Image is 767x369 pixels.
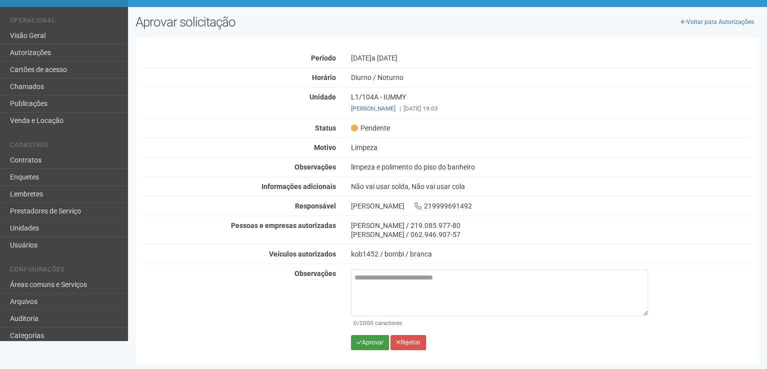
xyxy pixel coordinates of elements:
[10,17,120,27] li: Operacional
[343,92,759,113] div: L1/104A - IUMMY
[10,266,120,276] li: Configurações
[351,335,389,350] button: Aprovar
[10,141,120,152] li: Cadastros
[351,104,752,113] div: [DATE] 19:03
[351,105,395,112] a: [PERSON_NAME]
[312,73,336,81] strong: Horário
[371,54,397,62] span: a [DATE]
[351,221,752,230] div: [PERSON_NAME] / 219.085.977-80
[309,93,336,101] strong: Unidade
[343,53,759,62] div: [DATE]
[353,319,357,326] span: 0
[314,143,336,151] strong: Motivo
[343,182,759,191] div: Não vai usar solda, Não vai usar cola
[315,124,336,132] strong: Status
[295,202,336,210] strong: Responsável
[351,123,390,132] span: Pendente
[351,249,752,258] div: kob1452 / bombi / branca
[135,14,440,29] h2: Aprovar solicitação
[294,163,336,171] strong: Observações
[231,221,336,229] strong: Pessoas e empresas autorizadas
[390,335,426,350] button: Rejeitar
[353,318,645,327] div: /2000 caracteres
[351,230,752,239] div: [PERSON_NAME] / 062.946.907-57
[343,201,759,210] div: [PERSON_NAME] 219999691492
[311,54,336,62] strong: Período
[343,73,759,82] div: Diurno / Noturno
[343,143,759,152] div: Limpeza
[269,250,336,258] strong: Veículos autorizados
[399,105,401,112] span: |
[261,182,336,190] strong: Informações adicionais
[675,14,759,29] a: Voltar para Autorizações
[294,269,336,277] strong: Observações
[343,162,759,171] div: limpeza e polimento do piso do banheiro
